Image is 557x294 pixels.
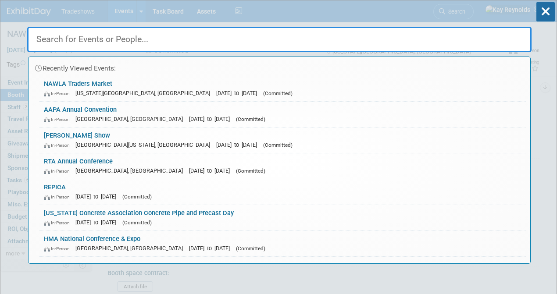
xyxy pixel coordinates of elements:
[44,117,74,122] span: In-Person
[75,142,214,148] span: [GEOGRAPHIC_DATA][US_STATE], [GEOGRAPHIC_DATA]
[44,91,74,96] span: In-Person
[216,90,261,96] span: [DATE] to [DATE]
[44,142,74,148] span: In-Person
[75,245,187,251] span: [GEOGRAPHIC_DATA], [GEOGRAPHIC_DATA]
[122,194,152,200] span: (Committed)
[216,142,261,148] span: [DATE] to [DATE]
[27,27,532,52] input: Search for Events or People...
[39,128,526,153] a: [PERSON_NAME] Show In-Person [GEOGRAPHIC_DATA][US_STATE], [GEOGRAPHIC_DATA] [DATE] to [DATE] (Com...
[263,90,293,96] span: (Committed)
[75,219,121,226] span: [DATE] to [DATE]
[236,116,265,122] span: (Committed)
[44,168,74,174] span: In-Person
[263,142,293,148] span: (Committed)
[44,246,74,251] span: In-Person
[189,245,234,251] span: [DATE] to [DATE]
[39,179,526,205] a: REPICA In-Person [DATE] to [DATE] (Committed)
[75,116,187,122] span: [GEOGRAPHIC_DATA], [GEOGRAPHIC_DATA]
[122,220,152,226] span: (Committed)
[39,76,526,101] a: NAWLA Traders Market In-Person [US_STATE][GEOGRAPHIC_DATA], [GEOGRAPHIC_DATA] [DATE] to [DATE] (C...
[236,245,265,251] span: (Committed)
[189,116,234,122] span: [DATE] to [DATE]
[75,193,121,200] span: [DATE] to [DATE]
[33,57,526,76] div: Recently Viewed Events:
[39,205,526,230] a: [US_STATE] Concrete Association Concrete Pipe and Precast Day In-Person [DATE] to [DATE] (Committed)
[44,194,74,200] span: In-Person
[75,167,187,174] span: [GEOGRAPHIC_DATA], [GEOGRAPHIC_DATA]
[39,102,526,127] a: AAPA Annual Convention In-Person [GEOGRAPHIC_DATA], [GEOGRAPHIC_DATA] [DATE] to [DATE] (Committed)
[236,168,265,174] span: (Committed)
[39,153,526,179] a: RTA Annual Conference In-Person [GEOGRAPHIC_DATA], [GEOGRAPHIC_DATA] [DATE] to [DATE] (Committed)
[39,231,526,256] a: HMA National Conference & Expo In-Person [GEOGRAPHIC_DATA], [GEOGRAPHIC_DATA] [DATE] to [DATE] (C...
[75,90,214,96] span: [US_STATE][GEOGRAPHIC_DATA], [GEOGRAPHIC_DATA]
[189,167,234,174] span: [DATE] to [DATE]
[44,220,74,226] span: In-Person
